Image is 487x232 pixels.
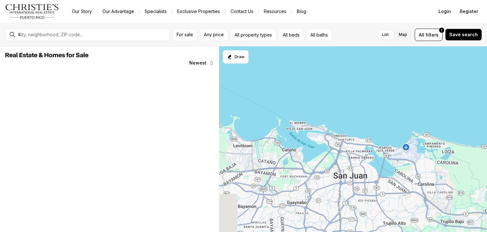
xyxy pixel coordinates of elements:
button: Newest [185,57,218,69]
label: List [377,29,394,40]
span: Register [460,9,478,14]
a: Blog [292,7,311,16]
a: Exclusive Properties [172,7,225,16]
a: Resources [259,7,291,16]
button: Register [456,5,482,18]
span: For sale [177,32,193,37]
button: Save search [445,29,482,41]
label: Map [394,29,412,40]
button: Start drawing [223,50,249,64]
span: Newest [189,60,206,65]
button: Contact Us [225,7,258,16]
a: Specialists [140,7,172,16]
a: Our Story [67,7,97,16]
button: Any price [200,29,228,41]
button: For sale [172,29,197,41]
button: Allfilters1 [415,29,443,41]
button: All baths [306,29,332,41]
span: Real Estate & Homes for Sale [5,52,88,58]
img: logo [5,4,59,19]
a: Our Advantage [97,7,139,16]
button: Login [435,5,455,18]
span: All [419,31,424,38]
span: Any price [204,32,224,37]
span: filters [425,31,438,38]
span: Save search [449,32,478,37]
button: All beds [279,29,304,41]
button: All property types [231,29,276,41]
span: Login [438,9,451,14]
span: 1 [441,28,442,33]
